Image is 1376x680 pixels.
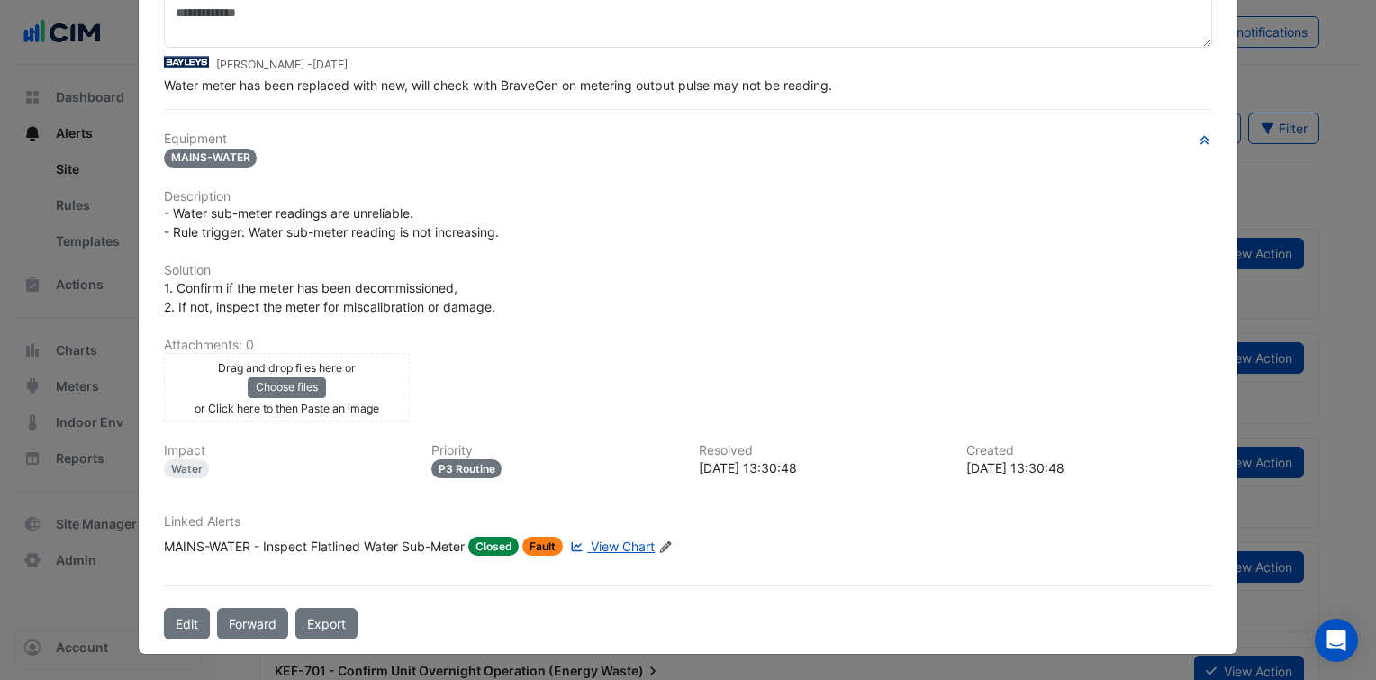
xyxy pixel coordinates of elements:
[966,443,1212,458] h6: Created
[164,189,1212,204] h6: Description
[195,402,379,415] small: or Click here to then Paste an image
[1315,619,1358,662] div: Open Intercom Messenger
[164,459,210,478] div: Water
[218,361,356,375] small: Drag and drop files here or
[966,458,1212,477] div: [DATE] 13:30:48
[566,537,655,556] a: View Chart
[164,131,1212,147] h6: Equipment
[248,377,326,397] button: Choose files
[522,537,563,556] span: Fault
[295,608,358,639] a: Export
[699,458,945,477] div: [DATE] 13:30:48
[164,338,1212,353] h6: Attachments: 0
[591,539,655,554] span: View Chart
[164,149,258,168] span: MAINS-WATER
[699,443,945,458] h6: Resolved
[164,608,210,639] button: Edit
[164,280,495,314] span: 1. Confirm if the meter has been decommissioned, 2. If not, inspect the meter for miscalibration ...
[217,608,288,639] button: Forward
[431,459,502,478] div: P3 Routine
[164,56,209,76] img: Bayleys 151 Property
[312,58,348,71] span: 2025-05-06 13:30:48
[164,263,1212,278] h6: Solution
[216,57,348,73] small: [PERSON_NAME] -
[468,537,520,556] span: Closed
[164,514,1212,530] h6: Linked Alerts
[164,77,832,93] span: Water meter has been replaced with new, will check with BraveGen on metering output pulse may not...
[164,537,465,556] div: MAINS-WATER - Inspect Flatlined Water Sub-Meter
[658,540,672,554] fa-icon: Edit Linked Alerts
[164,443,410,458] h6: Impact
[164,205,499,240] span: - Water sub-meter readings are unreliable. - Rule trigger: Water sub-meter reading is not increas...
[431,443,677,458] h6: Priority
